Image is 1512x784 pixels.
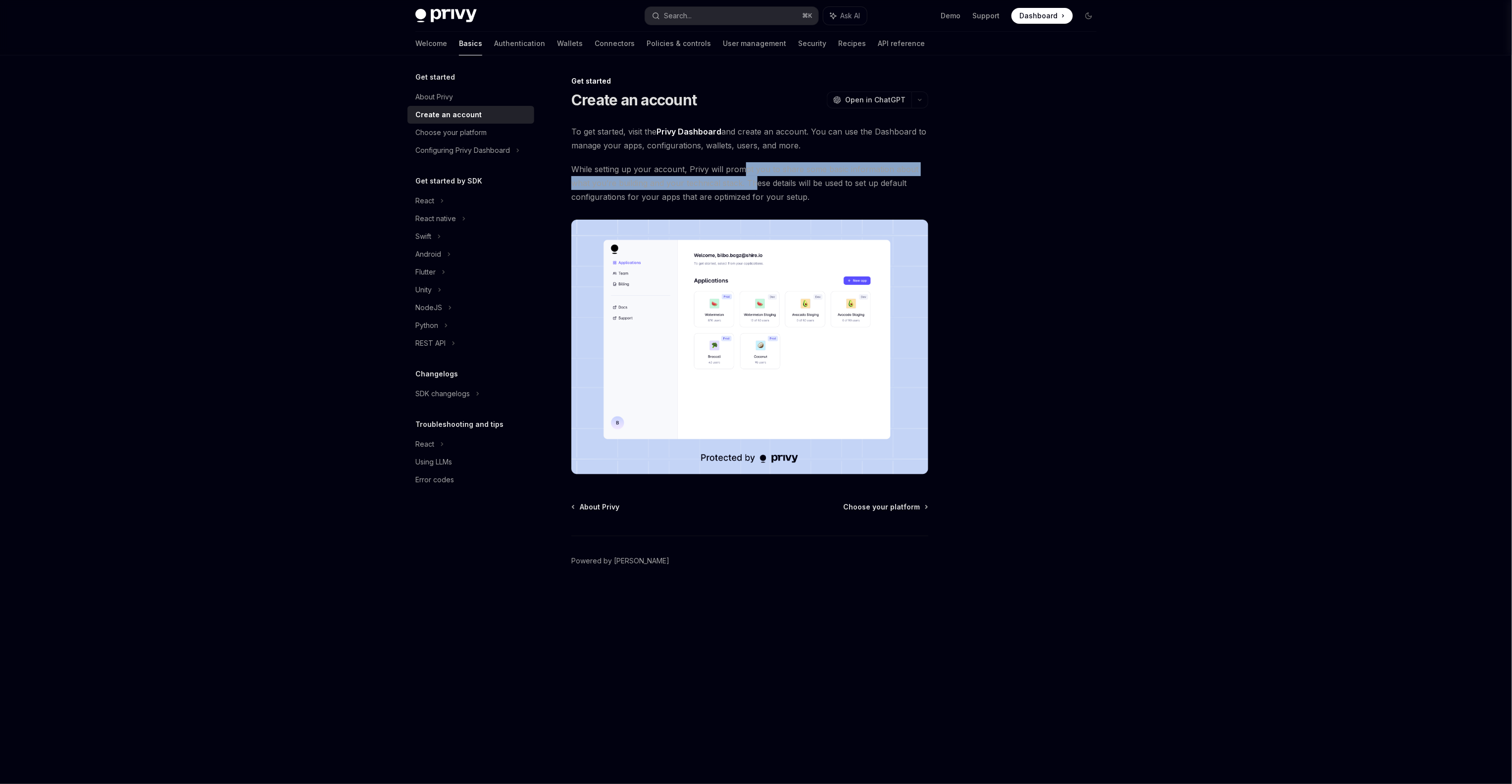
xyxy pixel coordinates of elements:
button: Ask AI [823,7,867,25]
a: Demo [941,11,960,21]
button: Toggle dark mode [1081,8,1097,24]
a: Privy Dashboard [656,127,721,137]
div: Flutter [415,266,436,278]
button: Search...⌘K [645,7,818,25]
h5: Troubleshooting and tips [415,418,504,430]
div: React native [415,213,456,225]
a: Wallets [557,32,583,55]
a: Powered by [PERSON_NAME] [571,556,669,566]
img: dark logo [415,9,477,23]
a: API reference [878,32,925,55]
a: Welcome [415,32,447,55]
span: While setting up your account, Privy will prompt you to share some basic information about what y... [571,162,928,204]
span: Ask AI [840,11,860,21]
a: Support [972,11,1000,21]
div: Python [415,320,438,331]
a: Recipes [838,32,866,55]
h5: Get started [415,71,455,83]
div: Create an account [415,109,482,121]
a: Connectors [595,32,635,55]
div: SDK changelogs [415,388,470,400]
div: REST API [415,337,446,349]
a: Using LLMs [407,453,534,471]
a: Dashboard [1011,8,1073,24]
a: About Privy [407,88,534,106]
a: Error codes [407,471,534,489]
div: React [415,195,434,207]
span: Choose your platform [843,502,920,512]
span: Open in ChatGPT [845,95,906,105]
a: About Privy [572,502,619,512]
a: Authentication [494,32,545,55]
div: Android [415,248,441,260]
a: Basics [459,32,482,55]
a: Create an account [407,106,534,124]
div: Swift [415,231,431,242]
div: Configuring Privy Dashboard [415,144,510,156]
span: To get started, visit the and create an account. You can use the Dashboard to manage your apps, c... [571,125,928,152]
div: Search... [664,10,692,22]
div: Choose your platform [415,127,487,138]
div: About Privy [415,91,453,103]
a: Security [798,32,826,55]
div: Unity [415,284,432,296]
div: Get started [571,76,928,86]
span: About Privy [580,502,619,512]
div: React [415,438,434,450]
img: images/Dash.png [571,220,928,474]
a: Choose your platform [843,502,927,512]
h5: Get started by SDK [415,175,482,187]
span: ⌘ K [802,12,812,20]
a: User management [723,32,786,55]
h1: Create an account [571,91,697,109]
div: Using LLMs [415,456,452,468]
button: Open in ChatGPT [827,92,911,108]
span: Dashboard [1019,11,1058,21]
a: Choose your platform [407,124,534,141]
h5: Changelogs [415,368,458,380]
div: NodeJS [415,302,442,314]
a: Policies & controls [647,32,711,55]
div: Error codes [415,474,454,486]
